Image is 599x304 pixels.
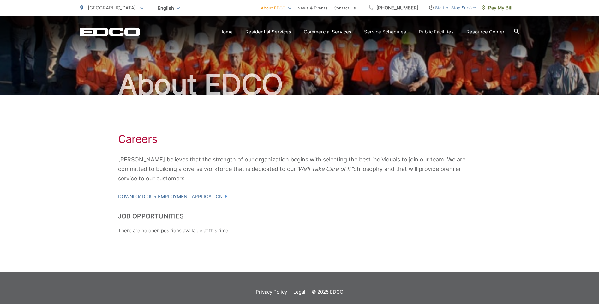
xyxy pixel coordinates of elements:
[256,288,287,296] a: Privacy Policy
[312,288,343,296] p: © 2025 EDCO
[80,69,519,100] h2: About EDCO
[219,28,233,36] a: Home
[80,27,140,36] a: EDCD logo. Return to the homepage.
[261,4,291,12] a: About EDCO
[118,193,227,200] a: Download our Employment Application
[118,227,481,234] p: There are no open positions available at this time.
[118,155,481,183] p: [PERSON_NAME] believes that the strength of our organization begins with selecting the best indiv...
[297,4,327,12] a: News & Events
[334,4,356,12] a: Contact Us
[466,28,505,36] a: Resource Center
[245,28,291,36] a: Residential Services
[153,3,185,14] span: English
[296,166,353,172] em: “We’ll Take Care of It”
[304,28,351,36] a: Commercial Services
[88,5,136,11] span: [GEOGRAPHIC_DATA]
[419,28,454,36] a: Public Facilities
[118,212,481,220] h2: Job Opportunities
[364,28,406,36] a: Service Schedules
[293,288,305,296] a: Legal
[482,4,512,12] span: Pay My Bill
[118,133,481,145] h1: Careers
